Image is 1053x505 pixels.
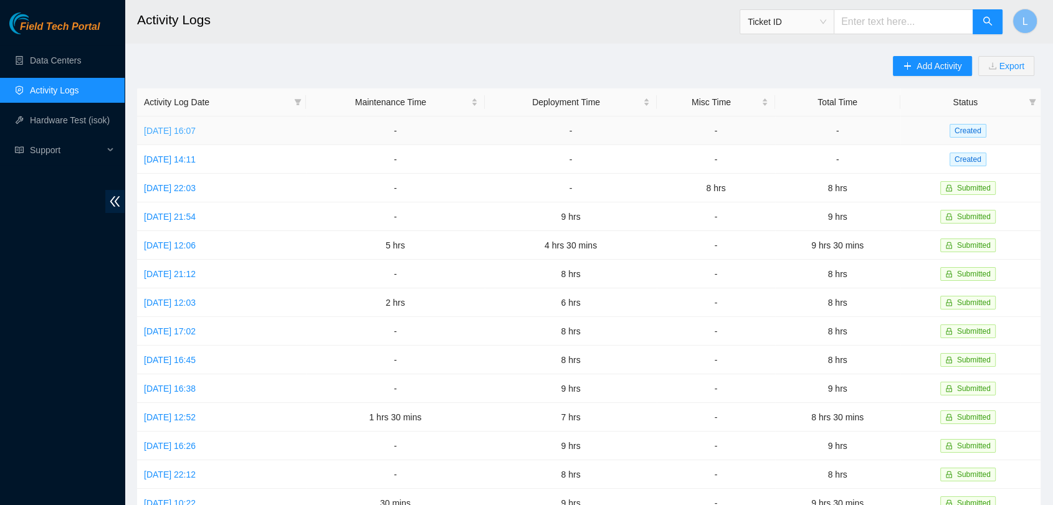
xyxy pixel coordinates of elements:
span: Created [950,124,986,138]
td: - [657,231,774,260]
a: [DATE] 22:03 [144,183,196,193]
a: [DATE] 12:03 [144,298,196,308]
td: - [306,432,485,460]
td: 4 hrs 30 mins [485,231,657,260]
td: 8 hrs [775,346,900,374]
span: Submitted [957,270,991,278]
td: 8 hrs [657,174,774,202]
span: lock [945,385,953,392]
span: filter [1029,98,1036,106]
span: lock [945,413,953,421]
td: 8 hrs [485,346,657,374]
a: [DATE] 17:02 [144,326,196,336]
td: - [657,288,774,317]
td: 8 hrs [775,260,900,288]
td: 9 hrs 30 mins [775,231,900,260]
a: [DATE] 16:07 [144,126,196,136]
a: Akamai TechnologiesField Tech Portal [9,22,100,39]
td: - [306,317,485,346]
a: [DATE] 12:52 [144,412,196,422]
span: Submitted [957,212,991,221]
span: Ticket ID [748,12,826,31]
td: - [657,346,774,374]
td: - [657,403,774,432]
span: lock [945,213,953,220]
td: - [775,145,900,174]
td: - [485,174,657,202]
button: downloadExport [978,56,1034,76]
td: - [657,202,774,231]
td: - [657,460,774,489]
td: 9 hrs [775,202,900,231]
td: - [775,116,900,145]
td: 9 hrs [485,432,657,460]
a: [DATE] 12:06 [144,240,196,250]
span: lock [945,184,953,192]
td: - [306,346,485,374]
a: [DATE] 21:12 [144,269,196,279]
td: 8 hrs [775,317,900,346]
td: 9 hrs [485,374,657,403]
td: - [306,202,485,231]
a: [DATE] 16:26 [144,441,196,451]
span: lock [945,299,953,306]
button: plusAdd Activity [893,56,971,76]
td: - [306,145,485,174]
td: - [306,116,485,145]
td: - [657,374,774,403]
td: 9 hrs [485,202,657,231]
td: - [657,145,774,174]
td: 5 hrs [306,231,485,260]
button: L [1012,9,1037,34]
span: Submitted [957,470,991,479]
span: Add Activity [917,59,961,73]
span: filter [292,93,304,111]
td: 9 hrs [775,432,900,460]
span: Submitted [957,298,991,307]
td: 8 hrs [775,174,900,202]
a: [DATE] 21:54 [144,212,196,222]
a: [DATE] 16:45 [144,355,196,365]
button: search [973,9,1003,34]
span: lock [945,356,953,364]
a: [DATE] 22:12 [144,470,196,479]
span: Submitted [957,356,991,364]
td: 6 hrs [485,288,657,317]
a: Activity Logs [30,85,79,95]
td: 8 hrs [485,460,657,489]
td: 1 hrs 30 mins [306,403,485,432]
span: Created [950,153,986,166]
td: 8 hrs [775,288,900,317]
td: - [657,260,774,288]
span: lock [945,270,953,278]
td: 8 hrs 30 mins [775,403,900,432]
span: Submitted [957,184,991,192]
td: - [657,432,774,460]
span: lock [945,328,953,335]
span: plus [903,62,912,72]
span: Submitted [957,241,991,250]
span: Submitted [957,441,991,450]
span: lock [945,471,953,478]
th: Total Time [775,88,900,116]
td: 8 hrs [775,460,900,489]
span: search [983,16,993,28]
td: 7 hrs [485,403,657,432]
img: Akamai Technologies [9,12,63,34]
td: - [485,145,657,174]
td: - [306,374,485,403]
span: Submitted [957,327,991,336]
span: lock [945,442,953,450]
span: Submitted [957,384,991,393]
td: 8 hrs [485,260,657,288]
a: [DATE] 16:38 [144,384,196,394]
span: filter [1026,93,1039,111]
span: filter [294,98,302,106]
td: 2 hrs [306,288,485,317]
td: - [306,260,485,288]
td: - [657,116,774,145]
td: - [657,317,774,346]
span: Support [30,138,103,163]
span: Status [907,95,1024,109]
span: lock [945,242,953,249]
